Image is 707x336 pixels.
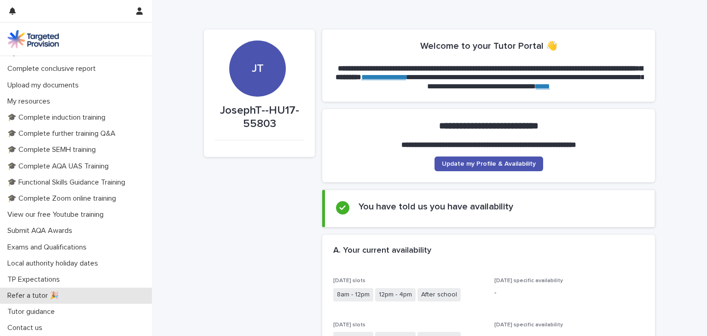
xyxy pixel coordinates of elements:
p: 🎓 Complete SEMH training [4,145,103,154]
a: Update my Profile & Availability [435,156,543,171]
p: Exams and Qualifications [4,243,94,252]
span: [DATE] specific availability [494,322,563,328]
p: 🎓 Complete induction training [4,113,113,122]
p: Contact us [4,324,50,332]
p: Upload my documents [4,81,86,90]
span: Update my Profile & Availability [442,161,536,167]
p: Submit AQA Awards [4,226,80,235]
h2: You have told us you have availability [359,201,513,212]
div: JT [229,6,285,75]
p: - [494,288,644,298]
span: [DATE] slots [333,322,365,328]
p: Refer a tutor 🎉 [4,291,66,300]
p: My resources [4,97,58,106]
p: 🎓 Functional Skills Guidance Training [4,178,133,187]
p: 🎓 Complete Zoom online training [4,194,123,203]
p: Local authority holiday dates [4,259,105,268]
h2: A. Your current availability [333,246,431,256]
span: After school [417,288,461,301]
p: View our free Youtube training [4,210,111,219]
span: 12pm - 4pm [375,288,416,301]
p: 🎓 Complete further training Q&A [4,129,123,138]
p: TP Expectations [4,275,67,284]
img: M5nRWzHhSzIhMunXDL62 [7,30,59,48]
h2: Welcome to your Tutor Portal 👋 [420,41,557,52]
p: JosephT--HU17-55803 [215,104,304,131]
span: [DATE] specific availability [494,278,563,284]
span: [DATE] slots [333,278,365,284]
span: 8am - 12pm [333,288,373,301]
p: 🎓 Complete AQA UAS Training [4,162,116,171]
p: Tutor guidance [4,307,62,316]
p: Complete conclusive report [4,64,103,73]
